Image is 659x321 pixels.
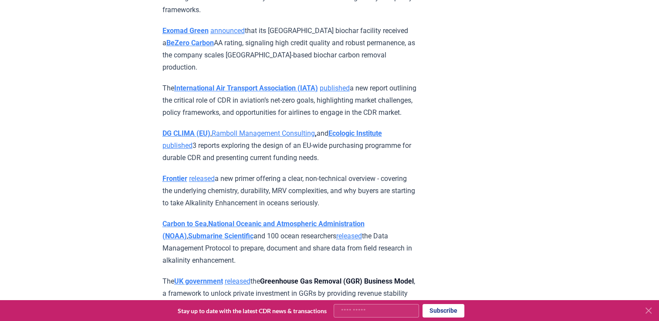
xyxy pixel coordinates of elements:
a: published [320,84,350,92]
p: The the , a framework to unlock private investment in GGRs by providing revenue stability and app... [162,275,417,312]
a: released [225,277,250,285]
p: , and 3 reports exploring the design of an EU-wide purchasing programme for durable CDR and prese... [162,127,417,164]
a: Carbon to Sea [162,220,207,228]
a: announced [210,27,245,35]
a: International Air Transport Association (IATA) [174,84,318,92]
a: Ecologic Institute [328,129,382,137]
a: BeZero Carbon [166,39,214,47]
p: , , and 100 ocean researchers the Data Management Protocol to prepare, document and share data fr... [162,218,417,267]
a: released [189,174,215,183]
strong: Greenhouse Gas Removal (GGR) Business Model [260,277,414,285]
a: released [336,232,362,240]
strong: , [212,129,317,137]
a: Frontier [162,174,187,183]
a: Submarine Scientific [188,232,253,240]
a: UK government [174,277,223,285]
p: a new primer offering a clear, non-technical overview - covering the underlying chemistry, durabi... [162,173,417,209]
a: Ramboll Management Consulting [212,129,315,137]
a: National Oceanic and Atmospheric Administration (NOAA) [162,220,365,240]
p: The a new report outlining the critical role of CDR in aviation’s net-zero goals, highlighting ma... [162,82,417,119]
p: that its [GEOGRAPHIC_DATA] biochar facility received a AA rating, signaling high credit quality a... [162,25,417,74]
a: published [162,141,193,150]
a: DG CLIMA (EU) [162,129,210,137]
a: Exomad Green [162,27,209,35]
